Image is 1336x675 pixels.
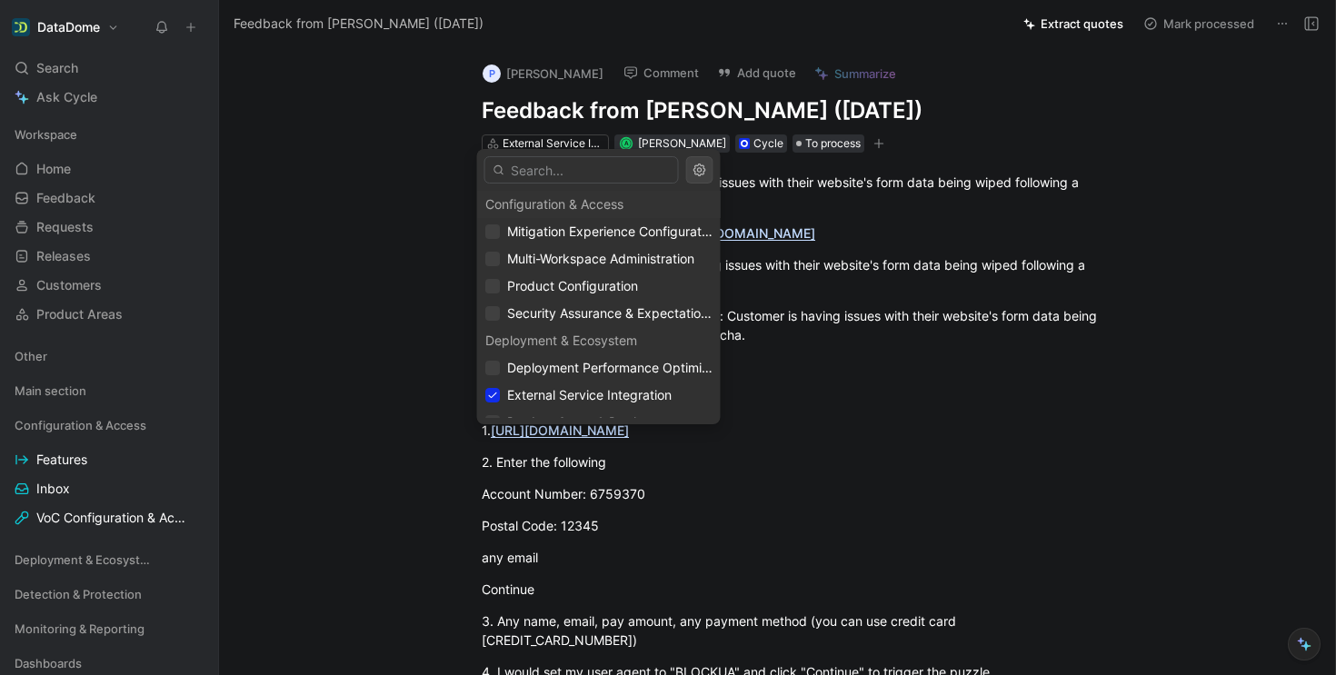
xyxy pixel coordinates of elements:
[36,189,95,207] span: Feedback
[482,223,1111,243] div: Insight recommended by INT via
[7,15,124,40] button: DataDomeDataDome
[36,509,187,527] span: VoC Configuration & Access
[507,414,681,430] span: Product Setup & Deployment
[7,615,211,648] div: Monitoring & Reporting
[15,654,82,672] span: Dashboards
[7,121,211,148] div: Workspace
[7,272,211,299] a: Customers
[7,342,211,370] div: Other
[621,138,631,148] div: A
[15,382,86,400] span: Main section
[15,551,156,569] span: Deployment & Ecosystem
[36,480,70,498] span: Inbox
[7,412,211,531] div: Configuration & AccessFeaturesInboxVoC Configuration & Access
[507,305,714,321] span: Security Assurance & Expectations
[7,615,211,642] div: Monitoring & Reporting
[7,377,211,404] div: Main section
[15,347,47,365] span: Other
[7,504,211,531] a: VoC Configuration & Access
[7,546,211,573] div: Deployment & Ecosystem
[15,416,146,434] span: Configuration & Access
[507,223,719,239] span: Mitigation Experience Configuration
[7,84,211,111] a: Ask Cycle
[7,184,211,212] a: Feedback
[36,276,102,294] span: Customers
[36,305,123,323] span: Product Areas
[7,55,211,82] div: Search
[7,475,211,502] a: Inbox
[36,86,97,108] span: Ask Cycle
[482,255,1111,293] div: Problem description: Customer is having issues with their website's form data being wiped followi...
[36,451,87,469] span: Features
[37,19,100,35] h1: DataDome
[834,65,896,82] span: Summarize
[482,611,1111,650] div: 3. Any name, email, pay amount, any payment method (you can use credit card [CREDIT_CARD_NUMBER])
[709,60,804,85] button: Add quote
[507,360,738,375] span: Deployment Performance Optimization
[615,60,707,85] button: Comment
[1135,11,1262,36] button: Mark processed
[36,218,94,236] span: Requests
[503,134,604,153] div: External Service Integration
[482,452,1111,472] div: 2. Enter the following
[793,134,864,153] div: To process
[7,377,211,410] div: Main section
[482,306,1111,344] div: Describe the problem that the client has: Customer is having issues with their website's form dat...
[7,213,211,241] a: Requests
[507,278,638,293] span: Product Configuration
[507,387,672,402] span: External Service Integration
[36,160,71,178] span: Home
[7,301,211,328] a: Product Areas
[7,546,211,579] div: Deployment & Ecosystem
[482,96,1111,125] h1: Feedback from [PERSON_NAME] ([DATE])
[482,516,1111,535] div: Postal Code: 12345
[15,620,145,638] span: Monitoring & Reporting
[7,155,211,183] a: Home
[482,580,1111,599] div: Continue
[7,446,211,473] a: Features
[7,342,211,375] div: Other
[15,125,77,144] span: Workspace
[482,173,1111,211] div: Problem statement: Customer is having issues with their website's form data being wiped following...
[474,60,612,87] button: P[PERSON_NAME]
[36,57,78,79] span: Search
[234,13,484,35] span: Feedback from [PERSON_NAME] ([DATE])
[677,225,815,241] a: [URL][DOMAIN_NAME]
[638,136,726,150] span: [PERSON_NAME]
[483,65,501,83] div: P
[7,243,211,270] a: Releases
[7,412,211,439] div: Configuration & Access
[15,585,142,603] span: Detection & Protection
[806,61,904,86] button: Summarize
[482,484,1111,503] div: Account Number: 6759370
[507,251,694,266] span: Multi-Workspace Administration
[482,389,1111,408] div: {Steps to reproduce:
[482,357,1111,376] div: Persona & occurrence:
[484,156,679,184] input: Search...
[12,18,30,36] img: DataDome
[753,134,783,153] div: Cycle
[7,581,211,613] div: Detection & Protection
[482,421,1111,440] div: 1.
[482,548,1111,567] div: any email
[7,581,211,608] div: Detection & Protection
[1015,11,1132,36] button: Extract quotes
[805,134,861,153] span: To process
[491,422,629,438] a: [URL][DOMAIN_NAME]
[36,247,91,265] span: Releases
